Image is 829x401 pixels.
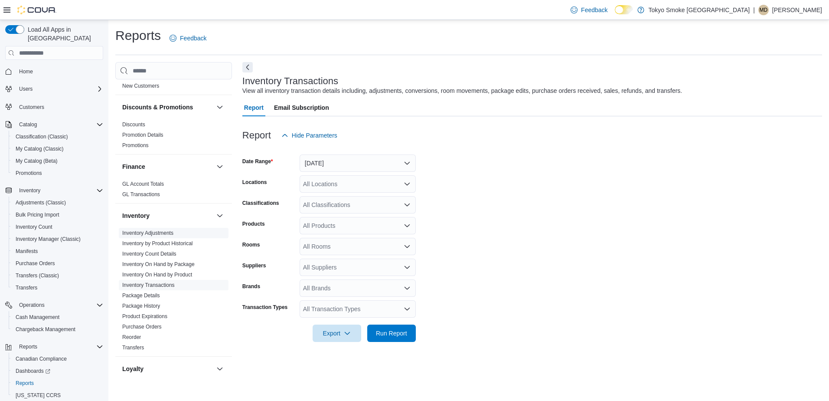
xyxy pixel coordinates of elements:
button: Bulk Pricing Import [9,209,107,221]
span: Transfers (Classic) [16,272,59,279]
a: My Catalog (Classic) [12,144,67,154]
button: My Catalog (Classic) [9,143,107,155]
span: Transfers (Classic) [12,270,103,281]
span: Operations [19,302,45,309]
a: Package Details [122,293,160,299]
button: Open list of options [404,264,411,271]
a: Classification (Classic) [12,131,72,142]
a: Reorder [122,334,141,340]
button: Open list of options [404,181,411,187]
a: Promotions [122,142,149,148]
label: Products [242,220,265,227]
input: Dark Mode [615,5,633,14]
a: Inventory On Hand by Product [122,272,192,278]
button: Classification (Classic) [9,131,107,143]
span: Chargeback Management [12,324,103,335]
a: Manifests [12,246,41,256]
span: Reports [16,380,34,387]
label: Date Range [242,158,273,165]
span: Promotions [122,142,149,149]
span: Cash Management [12,312,103,322]
span: Manifests [16,248,38,255]
button: Reports [2,341,107,353]
span: Purchase Orders [16,260,55,267]
a: Purchase Orders [12,258,59,269]
span: Adjustments (Classic) [12,197,103,208]
span: Inventory by Product Historical [122,240,193,247]
button: Manifests [9,245,107,257]
span: Users [16,84,103,94]
button: Next [242,62,253,72]
a: Discounts [122,122,145,128]
span: My Catalog (Classic) [12,144,103,154]
span: Canadian Compliance [12,354,103,364]
button: Catalog [2,118,107,131]
span: New Customers [122,82,159,89]
button: Cash Management [9,311,107,323]
a: [US_STATE] CCRS [12,390,64,401]
span: Purchase Orders [12,258,103,269]
button: Export [313,325,361,342]
span: Reports [19,343,37,350]
a: Promotion Details [122,132,163,138]
label: Transaction Types [242,304,287,311]
span: Home [16,66,103,77]
button: Open list of options [404,285,411,292]
span: Classification (Classic) [16,133,68,140]
button: Open list of options [404,201,411,208]
button: My Catalog (Beta) [9,155,107,167]
button: Canadian Compliance [9,353,107,365]
button: Inventory Count [9,221,107,233]
span: Product Expirations [122,313,167,320]
h3: Discounts & Promotions [122,103,193,112]
a: Inventory Count Details [122,251,176,257]
span: My Catalog (Beta) [12,156,103,166]
a: Chargeback Management [12,324,79,335]
span: Inventory Manager (Classic) [16,236,81,243]
span: Reports [16,342,103,352]
span: Feedback [581,6,607,14]
span: Promotions [16,170,42,177]
button: Customers [2,100,107,113]
button: Discounts & Promotions [215,102,225,112]
a: Package History [122,303,160,309]
button: Finance [122,162,213,171]
button: Loyalty [122,365,213,373]
a: Inventory On Hand by Package [122,261,195,267]
button: Reports [16,342,41,352]
h1: Reports [115,27,161,44]
button: Inventory [215,210,225,221]
button: Inventory [2,184,107,197]
label: Locations [242,179,267,186]
span: Inventory Count Details [122,250,176,257]
a: GL Account Totals [122,181,164,187]
span: Inventory Count [16,224,52,230]
span: Washington CCRS [12,390,103,401]
a: Reports [12,378,37,388]
label: Suppliers [242,262,266,269]
span: Promotions [12,168,103,178]
span: Feedback [180,34,206,43]
span: Inventory Count [12,222,103,232]
label: Classifications [242,200,279,207]
button: Inventory [16,185,44,196]
span: Classification (Classic) [12,131,103,142]
a: Inventory Manager (Classic) [12,234,84,244]
button: Open list of options [404,306,411,312]
button: Transfers [9,282,107,294]
span: Manifests [12,246,103,256]
span: Inventory On Hand by Package [122,261,195,268]
a: Transfers [122,345,144,351]
div: Finance [115,179,232,203]
span: Chargeback Management [16,326,75,333]
button: Reports [9,377,107,389]
a: Canadian Compliance [12,354,70,364]
span: Purchase Orders [122,323,162,330]
a: Inventory by Product Historical [122,240,193,247]
span: Canadian Compliance [16,355,67,362]
span: Export [318,325,356,342]
span: Inventory On Hand by Product [122,271,192,278]
span: Reports [12,378,103,388]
